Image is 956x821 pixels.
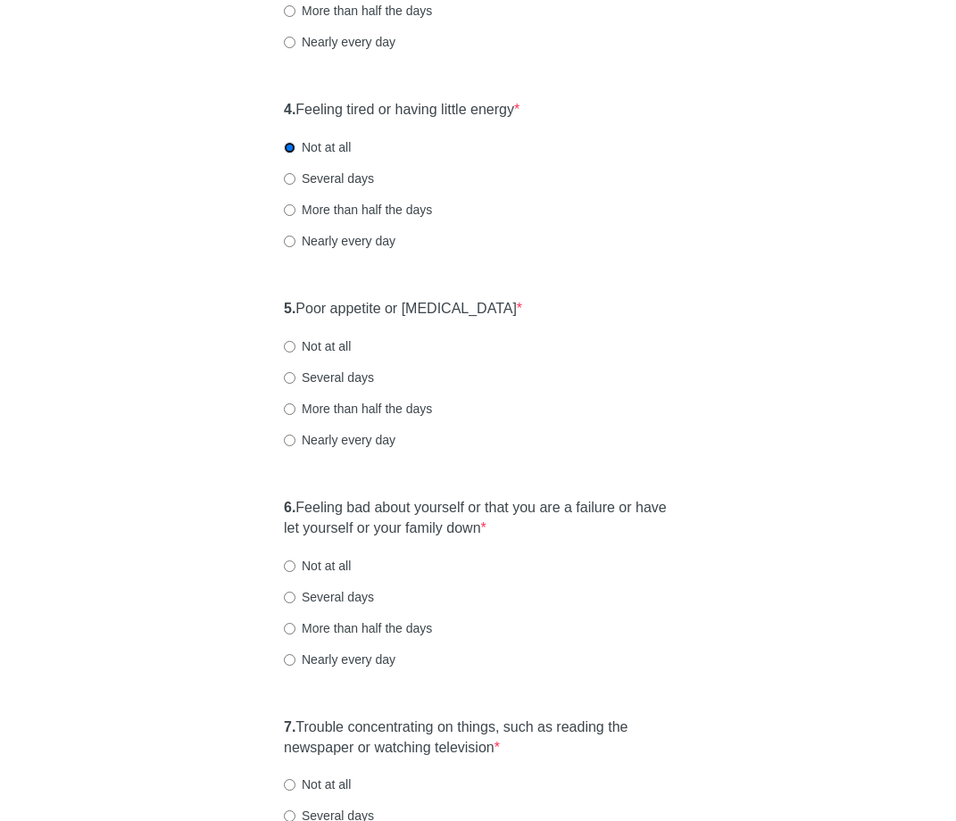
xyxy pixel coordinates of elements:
input: Not at all [284,560,295,572]
strong: 4. [284,102,295,117]
input: Not at all [284,779,295,791]
input: Not at all [284,341,295,352]
label: More than half the days [284,201,432,219]
label: Several days [284,369,374,386]
label: Nearly every day [284,431,395,449]
strong: 6. [284,500,295,515]
input: Nearly every day [284,435,295,446]
label: Trouble concentrating on things, such as reading the newspaper or watching television [284,717,672,759]
label: More than half the days [284,400,432,418]
label: Not at all [284,775,351,793]
label: Not at all [284,337,351,355]
label: Feeling tired or having little energy [284,100,520,120]
label: Not at all [284,557,351,575]
label: Poor appetite or [MEDICAL_DATA] [284,299,522,319]
input: More than half the days [284,5,295,17]
input: Nearly every day [284,236,295,247]
input: Not at all [284,142,295,153]
input: Several days [284,372,295,384]
input: Nearly every day [284,37,295,48]
label: Several days [284,170,374,187]
input: Several days [284,592,295,603]
input: More than half the days [284,204,295,216]
input: More than half the days [284,623,295,634]
label: Several days [284,588,374,606]
label: Feeling bad about yourself or that you are a failure or have let yourself or your family down [284,498,672,539]
label: Nearly every day [284,33,395,51]
strong: 7. [284,719,295,734]
label: Nearly every day [284,651,395,668]
label: Not at all [284,138,351,156]
label: More than half the days [284,619,432,637]
label: More than half the days [284,2,432,20]
input: More than half the days [284,403,295,415]
strong: 5. [284,301,295,316]
input: Several days [284,173,295,185]
label: Nearly every day [284,232,395,250]
input: Nearly every day [284,654,295,666]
